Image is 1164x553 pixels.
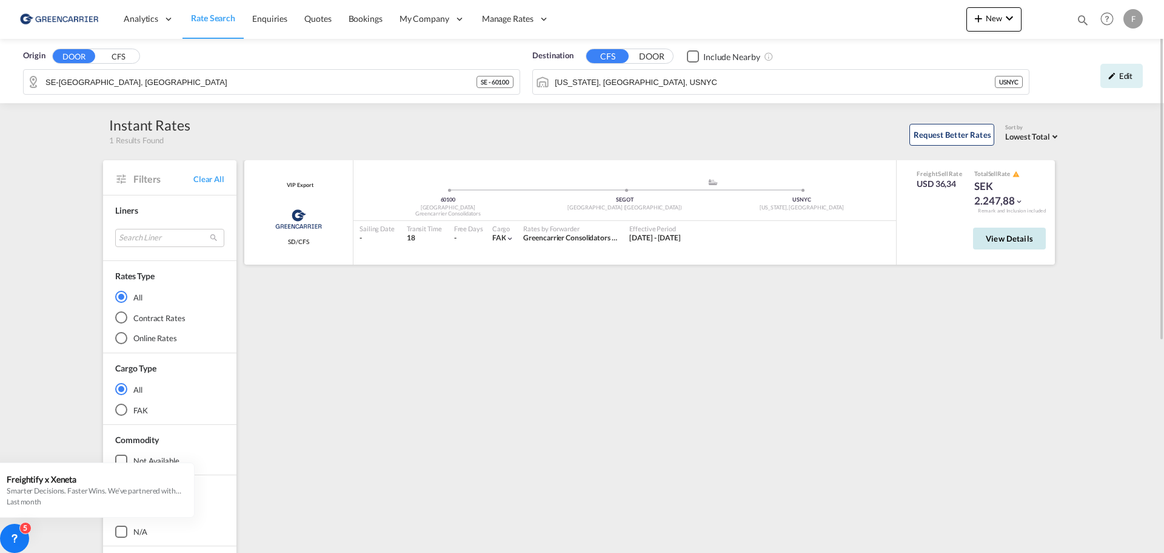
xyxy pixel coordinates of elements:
div: Sort by [1005,124,1061,132]
md-radio-button: Online Rates [115,332,224,344]
div: Rates by Forwarder [523,224,617,233]
span: Destination [532,50,574,62]
div: icon-magnify [1076,13,1089,32]
div: Greencarrier Consolidators [360,210,537,218]
div: [US_STATE], [GEOGRAPHIC_DATA] [713,204,890,212]
button: DOOR [53,49,95,63]
div: Greencarrier Consolidators (Sweden) [523,233,617,243]
md-radio-button: Contract Rates [115,311,224,324]
span: Enquiries [252,13,287,24]
div: 18 [407,233,442,243]
div: Instant Rates [109,115,190,135]
md-checkbox: N/A [115,526,224,538]
div: Free Days [454,224,483,233]
span: FAK [492,233,506,242]
div: Cargo Type [115,362,156,375]
span: Sell [938,170,948,177]
div: F [1123,9,1143,29]
button: View Details [973,228,1046,249]
span: SE - 60100 [481,78,509,86]
img: Greencarrier Consolidators [272,204,326,234]
md-radio-button: All [115,291,224,303]
button: icon-alert [1011,169,1020,178]
div: USD 36,34 [917,178,962,190]
md-icon: icon-chevron-down [1002,11,1017,25]
div: 01 Aug 2025 - 31 Aug 2025 [629,233,681,243]
md-icon: assets/icons/custom/ship-fill.svg [706,179,720,185]
button: CFS [97,50,139,64]
md-radio-button: All [115,383,224,395]
md-icon: icon-chevron-down [1015,197,1023,206]
span: [DATE] - [DATE] [629,233,681,242]
div: Freight Rate [917,169,962,178]
md-icon: icon-pencil [1108,72,1116,80]
div: Rates Type [115,270,155,282]
div: [GEOGRAPHIC_DATA] ([GEOGRAPHIC_DATA]) [537,204,714,212]
span: VIP Export [284,182,313,189]
div: Effective Period [629,224,681,233]
md-icon: Unchecked: Ignores neighbouring ports when fetching rates.Checked : Includes neighbouring ports w... [764,52,774,61]
div: N/A [133,526,147,537]
div: Contract / Rate Agreement / Tariff / Spot Pricing Reference Number: VIP Export [284,182,313,189]
span: View Details [986,234,1033,243]
span: Commodity [115,435,159,445]
div: Include Nearby [703,51,760,63]
md-icon: icon-magnify [1076,13,1089,27]
div: Remark and Inclusion included [969,208,1055,214]
div: USNYC [995,76,1023,88]
div: Help [1097,8,1123,30]
span: Analytics [124,13,158,25]
span: 60100 [441,196,456,203]
div: Transit Time [407,224,442,233]
div: USNYC [713,196,890,204]
button: icon-plus 400-fgNewicon-chevron-down [966,7,1022,32]
span: Lowest Total [1005,132,1050,141]
div: Sailing Date [360,224,395,233]
md-select: Select: Lowest Total [1005,129,1061,143]
div: SEK 2.247,88 [974,179,1035,208]
span: My Company [400,13,449,25]
div: Total Rate [974,169,1035,179]
div: [GEOGRAPHIC_DATA] [360,204,537,212]
input: Search by Door [45,73,477,91]
md-radio-button: FAK [115,404,224,416]
input: Search by Port [555,73,995,91]
span: SD/CFS [288,237,309,246]
span: Manage Rates [482,13,533,25]
div: icon-pencilEdit [1100,64,1143,88]
span: New [971,13,1017,23]
md-input-container: SE-60100, Norrköping, Östergötland [24,70,520,94]
md-input-container: New York, NY, USNYC [533,70,1029,94]
span: Filters [133,172,193,186]
div: SEGOT [537,196,714,204]
span: Liners [115,205,138,215]
span: Help [1097,8,1117,29]
md-icon: icon-alert [1012,171,1020,178]
span: Greencarrier Consolidators ([GEOGRAPHIC_DATA]) [523,233,691,242]
button: Request Better Rates [909,124,994,146]
div: Cargo [492,224,515,233]
span: 1 Results Found [109,135,164,146]
span: Quotes [304,13,331,24]
md-checkbox: Checkbox No Ink [687,50,760,63]
div: - [454,233,457,243]
md-icon: icon-plus 400-fg [971,11,986,25]
img: 609dfd708afe11efa14177256b0082fb.png [18,5,100,33]
span: Origin [23,50,45,62]
span: Rate Search [191,13,235,23]
button: DOOR [630,50,673,64]
button: CFS [586,49,629,63]
md-icon: icon-chevron-down [506,234,514,243]
span: Clear All [193,174,224,185]
div: - [360,233,395,243]
span: Bookings [349,13,383,24]
span: Sell [988,170,998,177]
